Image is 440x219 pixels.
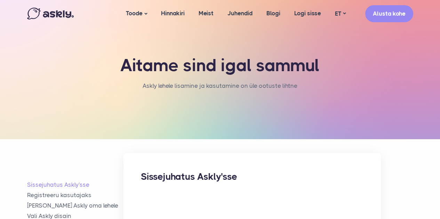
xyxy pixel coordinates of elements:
h1: Aitame sind igal sammul [110,56,330,76]
h2: Sissejuhatus Askly'sse [141,170,363,183]
img: Askly [27,8,74,19]
a: Alusta kohe [365,5,413,22]
a: [PERSON_NAME] Askly oma lehele [27,202,124,210]
li: Askly lehele lisamine ja kasutamine on üle ootuste lihtne [143,81,297,91]
a: Registreeru kasutajaks [27,191,124,199]
a: ET [328,9,353,19]
nav: breadcrumb [143,81,297,98]
a: Sissejuhatus Askly'sse [27,181,124,189]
